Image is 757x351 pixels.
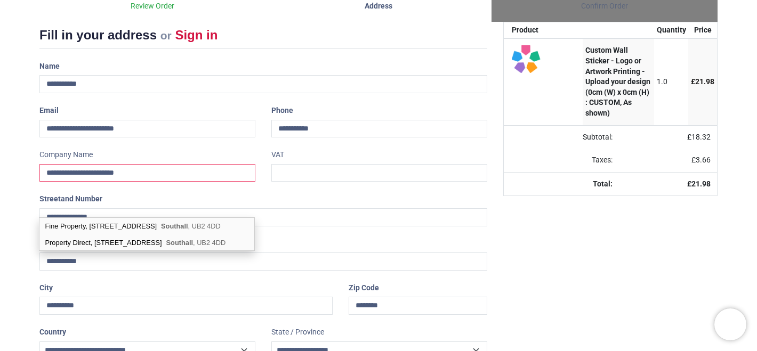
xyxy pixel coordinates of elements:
[39,234,254,250] div: Property Direct, [STREET_ADDRESS]
[175,28,218,42] a: Sign in
[691,133,711,141] span: 18.32
[161,222,188,230] b: Southall
[512,45,580,72] img: 8AkqvSAAAABklEQVQDAEHlYZi40QftAAAAAElFTkSuQmCC
[39,218,254,234] div: Fine Property, [STREET_ADDRESS]
[714,308,746,340] iframe: Brevo live chat
[160,29,172,42] small: or
[271,102,293,120] label: Phone
[504,22,583,38] th: Product
[696,156,711,164] span: 3.66
[39,146,93,164] label: Company Name
[166,239,193,247] b: Southall
[39,279,53,297] label: City
[265,1,492,12] div: Address
[504,149,619,172] td: Taxes:
[271,323,324,341] label: State / Province
[39,58,60,76] label: Name
[39,218,254,251] div: address list
[695,77,714,86] span: 21.98
[657,77,686,87] div: 1.0
[166,239,226,247] span: , UB2 4DD
[492,1,718,12] div: Confirm Order
[593,179,613,188] strong: Total:
[504,126,619,149] td: Subtotal:
[39,102,59,120] label: Email
[687,133,711,141] span: £
[691,179,711,188] span: 21.98
[271,146,284,164] label: VAT
[688,22,717,38] th: Price
[39,28,157,42] span: Fill in your address
[687,179,711,188] strong: £
[585,46,650,117] strong: Custom Wall Sticker - Logo or Artwork Printing - Upload your design (0cm (W) x 0cm (H) : CUSTOM, ...
[39,1,265,12] div: Review Order
[349,279,379,297] label: Zip Code
[654,22,689,38] th: Quantity
[691,156,711,164] span: £
[161,222,221,230] span: , UB2 4DD
[61,194,102,203] span: and Number
[691,77,714,86] span: £
[39,323,66,341] label: Country
[39,190,102,208] label: Street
